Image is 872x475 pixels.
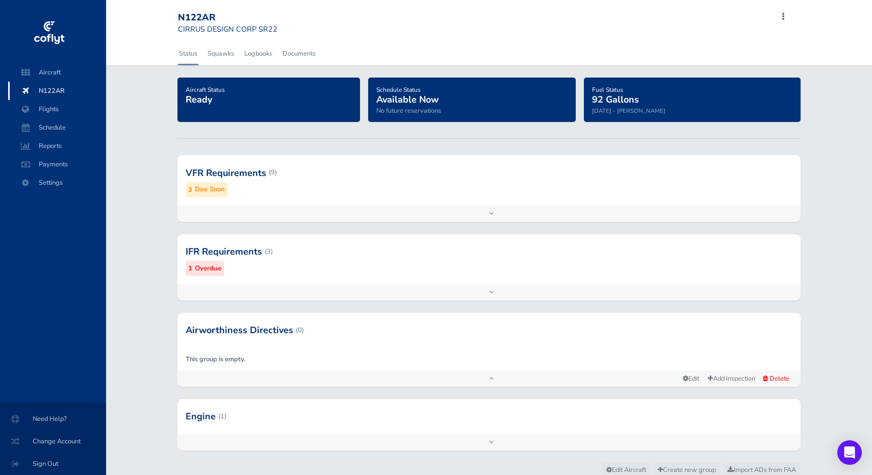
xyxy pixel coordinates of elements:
span: Payments [18,155,96,173]
strong: This group is empty. [186,355,245,364]
a: Logbooks [243,42,273,65]
span: Aircraft [18,63,96,82]
span: Create new group [658,465,716,474]
span: Settings [18,173,96,192]
a: Edit [679,372,703,386]
span: Sign Out [12,455,94,473]
span: 92 Gallons [592,93,639,106]
span: No future reservations [376,106,441,115]
span: N122AR [18,82,96,100]
span: Ready [186,93,212,106]
span: Reports [18,137,96,155]
span: Need Help? [12,410,94,428]
div: Open Intercom Messenger [837,440,862,465]
a: Schedule StatusAvailable Now [376,83,439,106]
a: Squawks [207,42,235,65]
div: N122AR [178,12,277,23]
img: coflyt logo [32,18,66,48]
button: Delete [760,373,792,384]
a: Status [178,42,198,65]
span: Available Now [376,93,439,106]
small: Due Soon [195,184,225,195]
span: Edit [683,374,699,383]
span: Aircraft Status [186,86,225,94]
span: Change Account [12,432,94,451]
span: Schedule Status [376,86,421,94]
span: Import ADs from FAA [728,465,796,474]
a: Add inspection [703,371,760,386]
span: Flights [18,100,96,118]
span: Edit Aircraft [606,465,646,474]
span: Schedule [18,118,96,137]
a: Documents [281,42,317,65]
span: Fuel Status [592,86,623,94]
small: Overdue [195,263,221,274]
small: [DATE] - [PERSON_NAME] [592,107,665,115]
small: CIRRUS DESIGN CORP SR22 [178,24,277,34]
span: Delete [770,374,789,383]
